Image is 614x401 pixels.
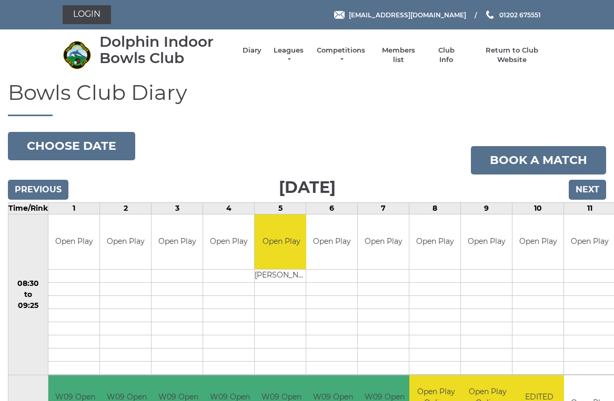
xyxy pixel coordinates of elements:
[461,202,512,214] td: 9
[409,214,460,270] td: Open Play
[99,34,232,66] div: Dolphin Indoor Bowls Club
[512,202,564,214] td: 10
[471,146,606,174] a: Book a match
[63,5,111,24] a: Login
[409,202,461,214] td: 8
[8,180,68,200] input: Previous
[243,46,261,55] a: Diary
[316,46,366,65] a: Competitions
[8,81,606,116] h1: Bowls Club Diary
[152,214,203,270] td: Open Play
[358,202,409,214] td: 7
[100,214,151,270] td: Open Play
[485,10,541,20] a: Phone us 01202 675551
[486,11,494,19] img: Phone us
[499,11,541,18] span: 01202 675551
[152,202,203,214] td: 3
[63,40,92,69] img: Dolphin Indoor Bowls Club
[358,214,409,270] td: Open Play
[255,214,308,270] td: Open Play
[306,214,357,270] td: Open Play
[8,132,135,160] button: Choose date
[334,11,345,19] img: Email
[8,214,48,375] td: 08:30 to 09:25
[48,202,100,214] td: 1
[272,46,305,65] a: Leagues
[334,10,466,20] a: Email [EMAIL_ADDRESS][DOMAIN_NAME]
[569,180,606,200] input: Next
[100,202,152,214] td: 2
[431,46,461,65] a: Club Info
[512,214,563,270] td: Open Play
[377,46,420,65] a: Members list
[472,46,551,65] a: Return to Club Website
[8,202,48,214] td: Time/Rink
[203,202,255,214] td: 4
[203,214,254,270] td: Open Play
[255,270,308,283] td: [PERSON_NAME]
[306,202,358,214] td: 6
[255,202,306,214] td: 5
[349,11,466,18] span: [EMAIL_ADDRESS][DOMAIN_NAME]
[48,214,99,270] td: Open Play
[461,214,512,270] td: Open Play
